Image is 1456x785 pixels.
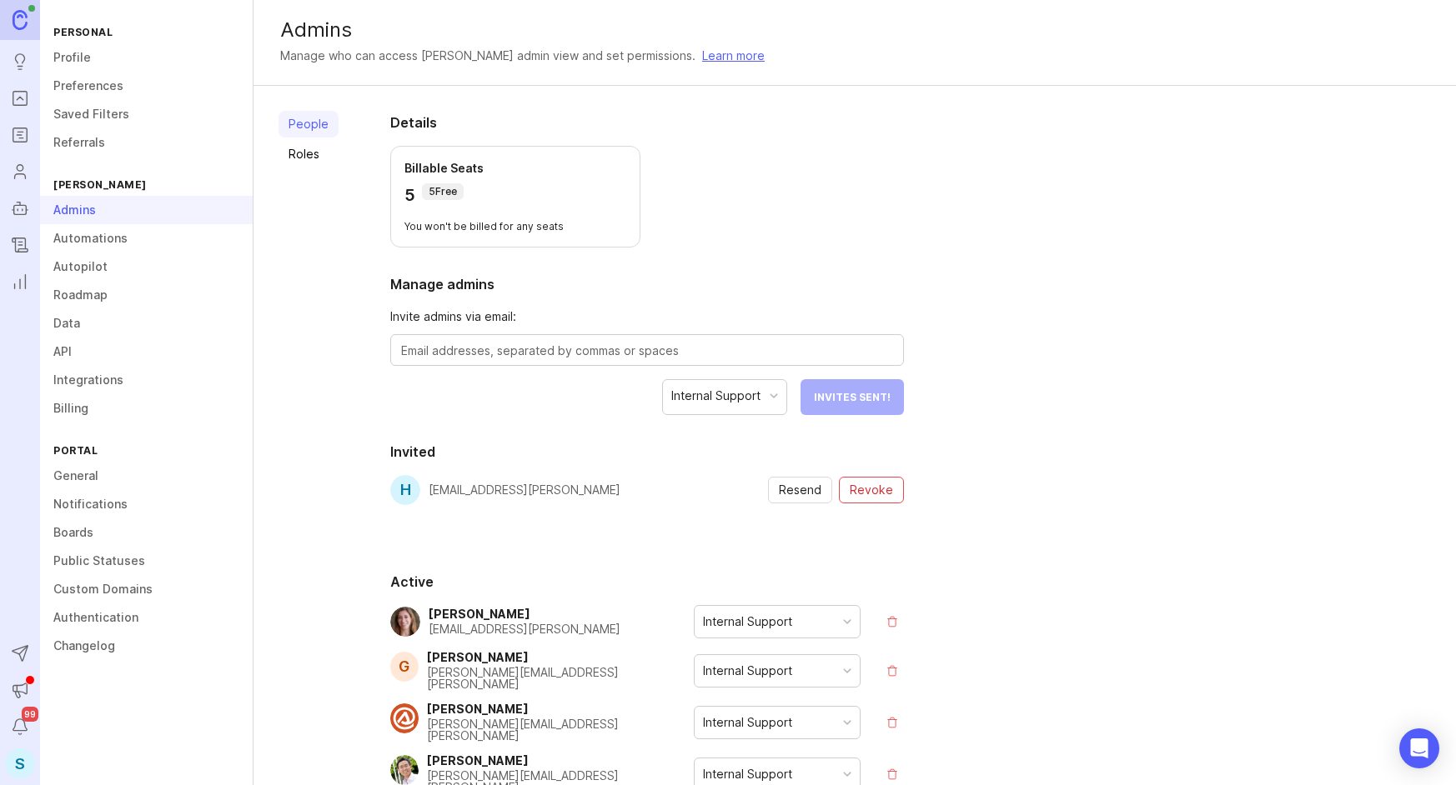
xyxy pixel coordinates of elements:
a: Authentication [40,603,253,632]
a: Autopilot [40,252,253,281]
span: Revoke [850,482,893,498]
div: [PERSON_NAME] [40,173,253,196]
div: Manage who can access [PERSON_NAME] admin view and set permissions. [280,47,695,65]
button: Announcements [5,675,35,705]
a: Profile [40,43,253,72]
a: Changelog [40,632,253,660]
span: 99 [22,707,38,722]
a: Roadmap [40,281,253,309]
div: [PERSON_NAME][EMAIL_ADDRESS][PERSON_NAME] [427,667,694,690]
a: Custom Domains [40,575,253,603]
div: Internal Support [703,713,792,732]
div: h [390,475,420,505]
div: [PERSON_NAME][EMAIL_ADDRESS][PERSON_NAME] [427,718,694,742]
a: Learn more [702,47,765,65]
h2: Details [390,112,904,132]
a: Data [40,309,253,337]
a: Automations [40,224,253,252]
a: Roles [279,141,339,167]
a: Integrations [40,366,253,394]
a: General [40,462,253,490]
span: Resend [779,482,821,498]
a: API [40,337,253,366]
div: Personal [40,21,253,43]
a: Reporting [5,267,35,297]
a: Ideas [5,47,35,77]
a: Changelog [5,230,35,260]
p: Billable Seats [404,160,626,177]
div: [EMAIL_ADDRESS][PERSON_NAME] [429,623,620,635]
a: People [279,111,339,137]
button: Notifications [5,712,35,742]
div: [PERSON_NAME] [427,703,694,715]
span: Invite admins via email: [390,307,904,326]
div: Portal [40,439,253,462]
a: Preferences [40,72,253,100]
p: You won't be billed for any seats [404,220,626,233]
h2: Manage admins [390,274,904,294]
div: Open Intercom Messenger [1399,728,1439,768]
a: Users [5,157,35,187]
button: remove [881,659,904,682]
button: remove [881,610,904,633]
button: Send to Autopilot [5,638,35,668]
img: Canny Home [13,10,28,29]
a: Referrals [40,128,253,157]
a: Autopilot [5,193,35,223]
p: 5 [404,183,415,207]
div: [PERSON_NAME] [427,652,694,663]
div: Admins [280,20,1429,40]
a: Portal [5,83,35,113]
div: [PERSON_NAME] [429,608,620,620]
img: Maddy Martin [390,607,420,637]
div: [PERSON_NAME] [427,755,694,767]
a: Billing [40,394,253,422]
button: resend [768,477,832,503]
div: [EMAIL_ADDRESS][PERSON_NAME] [429,484,620,496]
a: Public Statuses [40,547,253,575]
a: Notifications [40,490,253,518]
button: remove [881,711,904,734]
img: Nicole Clarida [389,703,419,733]
button: revoke [839,477,904,503]
div: Internal Support [703,662,792,680]
a: Boards [40,518,253,547]
div: Internal Support [703,765,792,783]
div: G [390,652,419,682]
div: Internal Support [671,387,761,405]
h2: Invited [390,442,904,462]
h2: Active [390,572,904,592]
a: Saved Filters [40,100,253,128]
div: Internal Support [703,612,792,631]
p: 5 Free [429,185,457,198]
img: Aaron Lee [390,755,419,785]
a: Roadmaps [5,120,35,150]
button: S [5,748,35,778]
